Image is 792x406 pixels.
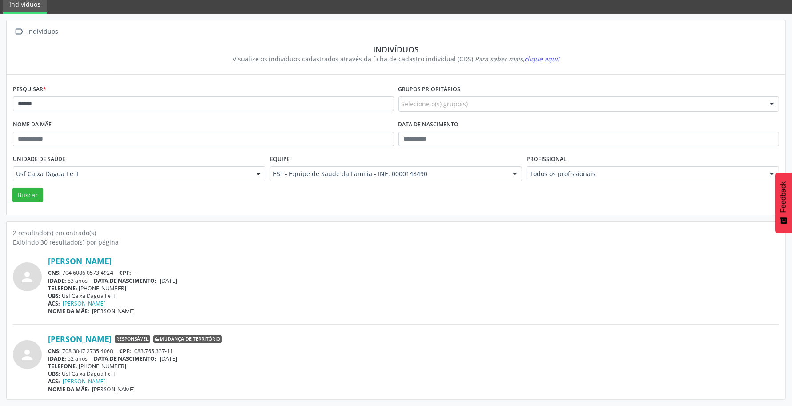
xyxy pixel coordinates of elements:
span: CPF: [120,347,132,355]
span: Mudança de território [153,335,222,343]
i: Para saber mais, [475,55,559,63]
span: Todos os profissionais [530,169,761,178]
div: Indivíduos [19,44,773,54]
span: Usf Caixa Dagua I e II [16,169,247,178]
label: Unidade de saúde [13,153,65,166]
a: [PERSON_NAME] [63,300,106,307]
div: 53 anos [48,277,779,285]
label: Equipe [270,153,290,166]
div: 708 3047 2735 4060 [48,347,779,355]
span: IDADE: [48,277,66,285]
a: [PERSON_NAME] [63,378,106,385]
div: 2 resultado(s) encontrado(s) [13,228,779,237]
label: Grupos prioritários [398,83,461,96]
span: UBS: [48,370,60,378]
span: clique aqui! [524,55,559,63]
span: NOME DA MÃE: [48,386,89,393]
div: [PHONE_NUMBER] [48,362,779,370]
div: 52 anos [48,355,779,362]
div: Indivíduos [26,25,60,38]
span: [PERSON_NAME] [92,307,135,315]
span: DATA DE NASCIMENTO: [94,277,157,285]
span: IDADE: [48,355,66,362]
div: 704 6086 0573 4924 [48,269,779,277]
span: ESF - Equipe de Saude da Familia - INE: 0000148490 [273,169,504,178]
span: NOME DA MÃE: [48,307,89,315]
a:  Indivíduos [13,25,60,38]
span: -- [134,269,138,277]
span: CNS: [48,269,61,277]
div: Visualize os indivíduos cadastrados através da ficha de cadastro individual (CDS). [19,54,773,64]
span: UBS: [48,292,60,300]
span: ACS: [48,378,60,385]
div: Usf Caixa Dagua I e II [48,292,779,300]
a: [PERSON_NAME] [48,334,112,344]
button: Feedback - Mostrar pesquisa [775,173,792,233]
span: TELEFONE: [48,362,77,370]
label: Data de nascimento [398,118,459,132]
label: Pesquisar [13,83,46,96]
a: [PERSON_NAME] [48,256,112,266]
span: [PERSON_NAME] [92,386,135,393]
span: CPF: [120,269,132,277]
span: ACS: [48,300,60,307]
button: Buscar [12,188,43,203]
i:  [13,25,26,38]
span: Responsável [115,335,150,343]
span: [DATE] [160,355,177,362]
span: CNS: [48,347,61,355]
div: Exibindo 30 resultado(s) por página [13,237,779,247]
span: DATA DE NASCIMENTO: [94,355,157,362]
span: Selecione o(s) grupo(s) [402,99,468,109]
label: Profissional [527,153,567,166]
div: [PHONE_NUMBER] [48,285,779,292]
div: Usf Caixa Dagua I e II [48,370,779,378]
span: 083.765.337-11 [134,347,173,355]
i: person [20,347,36,363]
span: TELEFONE: [48,285,77,292]
i: person [20,269,36,285]
span: Feedback [780,181,788,213]
span: [DATE] [160,277,177,285]
label: Nome da mãe [13,118,52,132]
